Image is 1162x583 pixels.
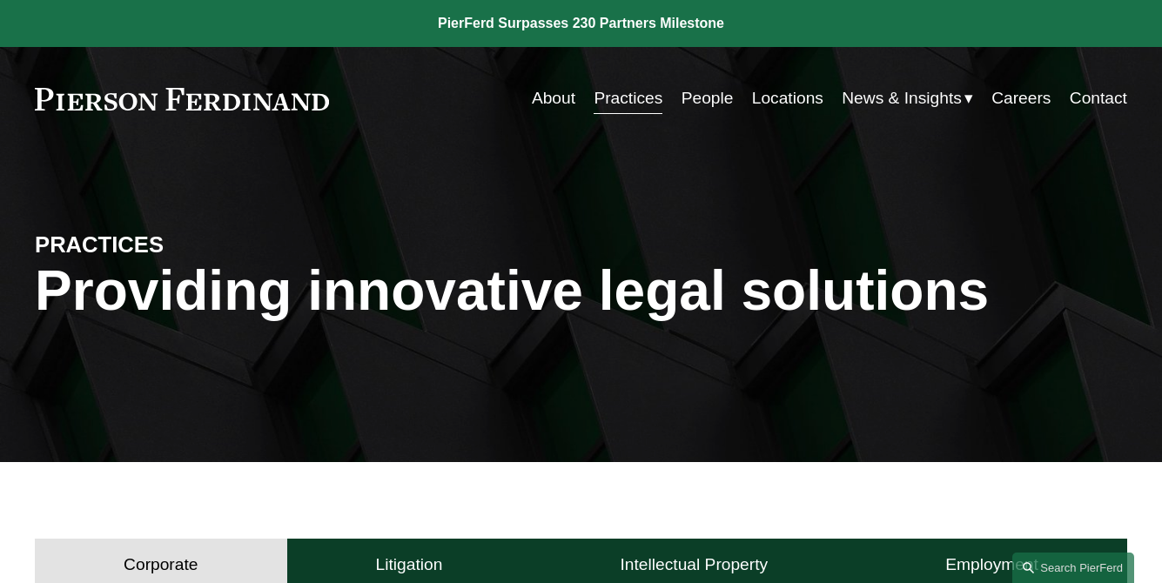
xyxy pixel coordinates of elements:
[945,554,1038,575] h4: Employment
[991,82,1051,115] a: Careers
[752,82,823,115] a: Locations
[621,554,769,575] h4: Intellectual Property
[124,554,198,575] h4: Corporate
[594,82,662,115] a: Practices
[376,554,443,575] h4: Litigation
[1012,553,1134,583] a: Search this site
[842,84,962,114] span: News & Insights
[532,82,575,115] a: About
[35,259,1127,323] h1: Providing innovative legal solutions
[842,82,973,115] a: folder dropdown
[35,231,308,259] h4: PRACTICES
[682,82,734,115] a: People
[1070,82,1127,115] a: Contact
